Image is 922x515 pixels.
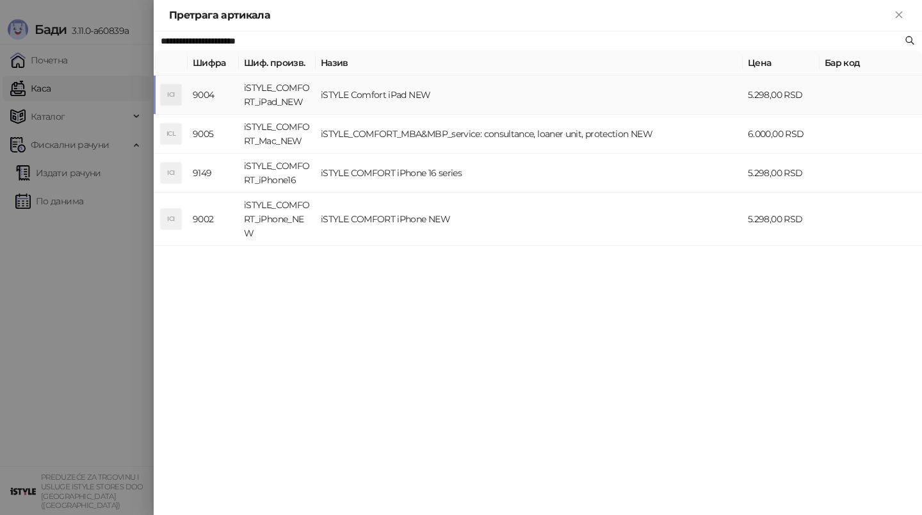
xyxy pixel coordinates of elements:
[316,193,743,246] td: iSTYLE COMFORT iPhone NEW
[239,115,316,154] td: iSTYLE_COMFORT_Mac_NEW
[161,124,181,144] div: ICL
[188,51,239,76] th: Шифра
[743,51,820,76] th: Цена
[316,51,743,76] th: Назив
[239,51,316,76] th: Шиф. произв.
[161,209,181,229] div: ICI
[743,154,820,193] td: 5.298,00 RSD
[188,76,239,115] td: 9004
[316,76,743,115] td: iSTYLE Comfort iPad NEW
[188,193,239,246] td: 9002
[316,115,743,154] td: iSTYLE_COMFORT_MBA&MBP_service: consultance, loaner unit, protection NEW
[891,8,907,23] button: Close
[239,193,316,246] td: iSTYLE_COMFORT_iPhone_NEW
[316,154,743,193] td: iSTYLE COMFORT iPhone 16 series
[743,76,820,115] td: 5.298,00 RSD
[743,115,820,154] td: 6.000,00 RSD
[239,154,316,193] td: iSTYLE_COMFORT_iPhone16
[820,51,922,76] th: Бар код
[188,154,239,193] td: 9149
[161,85,181,105] div: ICI
[161,163,181,183] div: ICI
[743,193,820,246] td: 5.298,00 RSD
[188,115,239,154] td: 9005
[169,8,891,23] div: Претрага артикала
[239,76,316,115] td: iSTYLE_COMFORT_iPad_NEW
